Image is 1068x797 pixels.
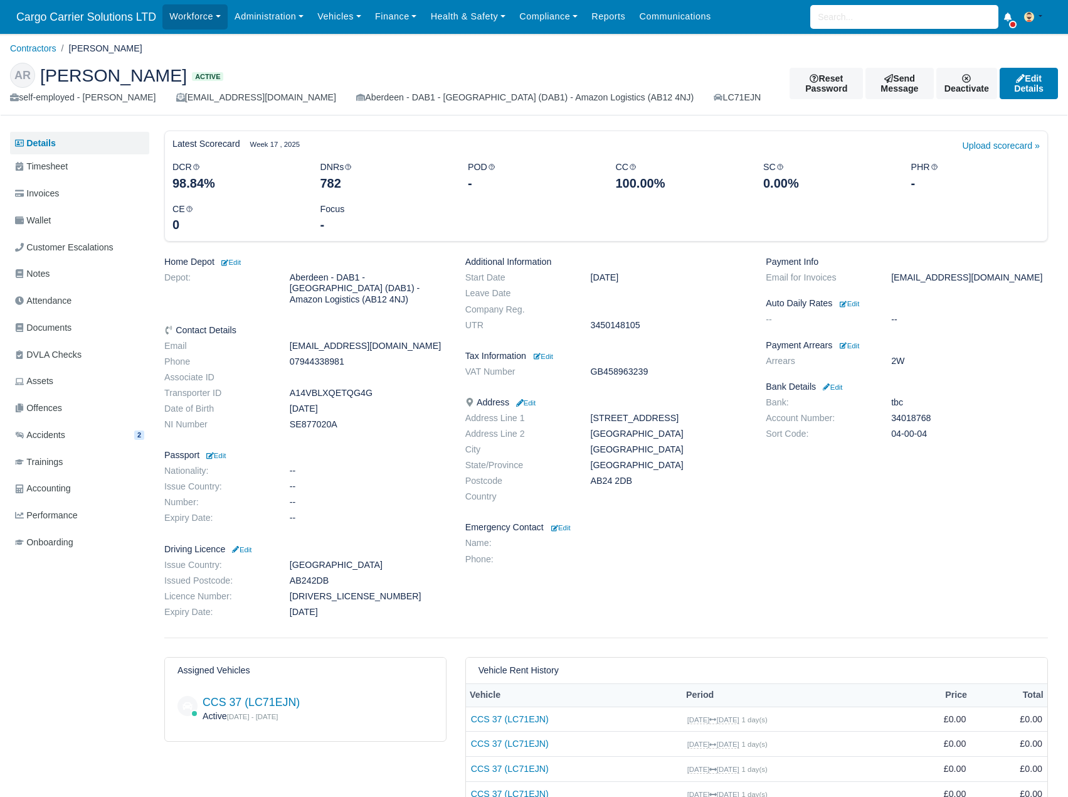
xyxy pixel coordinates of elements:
a: Communications [632,4,718,29]
dt: -- [756,314,882,325]
small: 1 day(s) [742,766,768,773]
dd: 34018768 [882,413,1057,424]
a: Accounting [10,476,149,501]
dd: [DATE] [280,607,456,618]
small: Week 17 , 2025 [250,139,300,150]
a: Administration [228,4,310,29]
dt: Address Line 2 [456,429,581,439]
a: Finance [368,4,424,29]
small: Edit [840,342,859,350]
div: Active [203,696,433,724]
dt: Licence Number: [155,591,280,602]
h6: Payment Arrears [766,340,1048,351]
a: Notes [10,262,149,286]
a: Cargo Carrier Solutions LTD [10,5,162,29]
small: Edit [204,452,226,459]
dd: [GEOGRAPHIC_DATA] [280,560,456,570]
dt: Email [155,341,280,351]
a: Send Message [865,68,934,99]
span: Invoices [15,186,59,201]
h6: Payment Info [766,257,1048,267]
a: Health & Safety [424,4,513,29]
div: POD [458,160,606,192]
dt: Start Date [456,272,581,283]
dt: Associate ID [155,372,280,383]
th: Vehicle [466,684,682,707]
div: 782 [320,174,450,192]
dt: Arrears [756,356,882,366]
dd: 2W [882,356,1057,366]
small: [DATE] [DATE] [687,716,739,724]
dt: Expiry Date: [155,513,280,523]
dt: Company Reg. [456,304,581,315]
dd: -- [280,497,456,508]
a: Documents [10,316,149,340]
a: CCS 37 (LC71EJN) [471,762,677,776]
span: Accidents [15,428,65,442]
dt: Bank: [756,397,882,408]
a: Edit [514,397,536,407]
h6: Address [465,397,748,408]
span: Performance [15,508,78,523]
a: Offences [10,396,149,420]
dt: Email for Invoices [756,272,882,283]
a: Upload scorecard » [963,139,1040,160]
dd: AB242DB [280,575,456,586]
h6: Tax Information [465,351,748,361]
small: Edit [821,383,842,391]
dd: [DATE] [581,272,757,283]
span: Attendance [15,294,71,308]
dt: City [456,444,581,455]
a: Accidents 2 [10,423,149,447]
div: CE [163,202,311,234]
dd: -- [280,481,456,492]
small: Edit [230,546,251,554]
span: Onboarding [15,535,73,550]
dt: Expiry Date: [155,607,280,618]
a: Reports [584,4,632,29]
div: Andris Rubenis [1,53,1067,115]
h6: Passport [164,450,447,461]
a: Vehicles [310,4,368,29]
small: Edit [219,259,241,266]
span: Trainings [15,455,63,469]
a: Edit [204,450,226,460]
span: Notes [15,267,50,281]
span: Accounting [15,481,71,496]
div: DCR [163,160,311,192]
a: CCS 37 (LC71EJN) [471,737,677,751]
dd: [GEOGRAPHIC_DATA] [581,460,757,471]
dd: -- [280,513,456,523]
span: Timesheet [15,159,68,174]
span: Active [192,72,223,82]
li: [PERSON_NAME] [56,41,142,56]
iframe: Chat Widget [842,651,1068,797]
a: Contractors [10,43,56,53]
h6: Emergency Contact [465,522,748,533]
span: 2 [134,431,144,440]
dt: Postcode [456,476,581,486]
dt: Depot: [155,272,280,304]
h6: Additional Information [465,257,748,267]
dd: [DATE] [280,404,456,414]
a: Customer Escalations [10,235,149,260]
a: CCS 37 (LC71EJN) [471,712,677,727]
dt: Phone [155,356,280,367]
dd: SE877020A [280,419,456,430]
dd: GB458963239 [581,366,757,377]
a: Edit [837,298,859,308]
dd: Aberdeen - DAB1 - [GEOGRAPHIC_DATA] (DAB1) - Amazon Logistics (AB12 4NJ) [280,272,456,304]
span: Offences [15,401,62,415]
dt: Name: [456,538,581,548]
div: Focus [311,202,459,234]
span: Cargo Carrier Solutions LTD [10,4,162,29]
dt: Issue Country: [155,481,280,492]
span: DVLA Checks [15,348,82,362]
dt: Country [456,491,581,502]
span: Assets [15,374,53,388]
div: - [911,174,1040,192]
dd: [GEOGRAPHIC_DATA] [581,429,757,439]
dt: Issued Postcode: [155,575,280,586]
a: Details [10,132,149,155]
dt: Phone: [456,554,581,565]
